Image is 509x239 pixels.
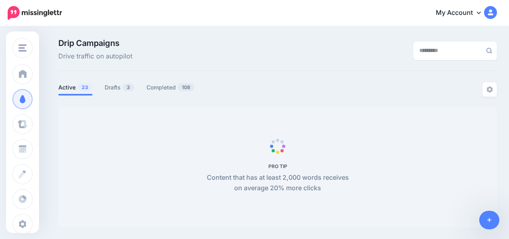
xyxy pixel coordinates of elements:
img: Missinglettr [8,6,62,20]
a: My Account [428,3,497,23]
span: 23 [78,83,92,91]
a: Drafts3 [105,83,134,92]
span: 108 [178,83,194,91]
a: Completed108 [146,83,195,92]
span: Drive traffic on autopilot [58,51,132,62]
a: Active23 [58,83,93,92]
h5: PRO TIP [202,163,353,169]
p: Content that has at least 2,000 words receives on average 20% more clicks [202,172,353,193]
img: settings-grey.png [486,86,493,93]
img: menu.png [19,44,27,52]
span: 3 [123,83,134,91]
span: Drip Campaigns [58,39,132,47]
img: search-grey-6.png [486,48,492,54]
